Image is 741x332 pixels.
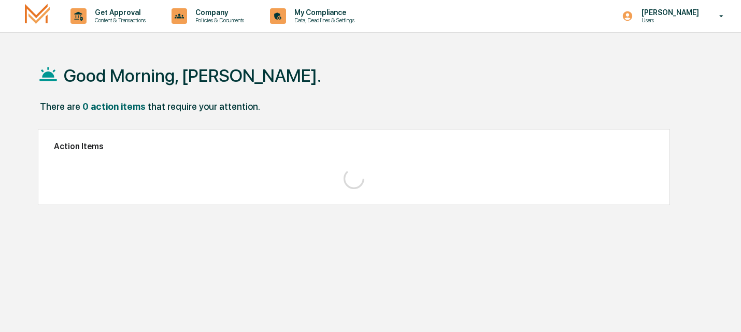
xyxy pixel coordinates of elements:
p: My Compliance [286,8,360,17]
img: logo [25,4,50,28]
h1: Good Morning, [PERSON_NAME]. [64,65,321,86]
p: Content & Transactions [87,17,151,24]
p: Policies & Documents [187,17,249,24]
p: Get Approval [87,8,151,17]
p: Company [187,8,249,17]
div: There are [40,101,80,112]
h2: Action Items [54,141,654,151]
div: 0 action items [82,101,146,112]
p: Data, Deadlines & Settings [286,17,360,24]
p: Users [633,17,704,24]
p: [PERSON_NAME] [633,8,704,17]
div: that require your attention. [148,101,260,112]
